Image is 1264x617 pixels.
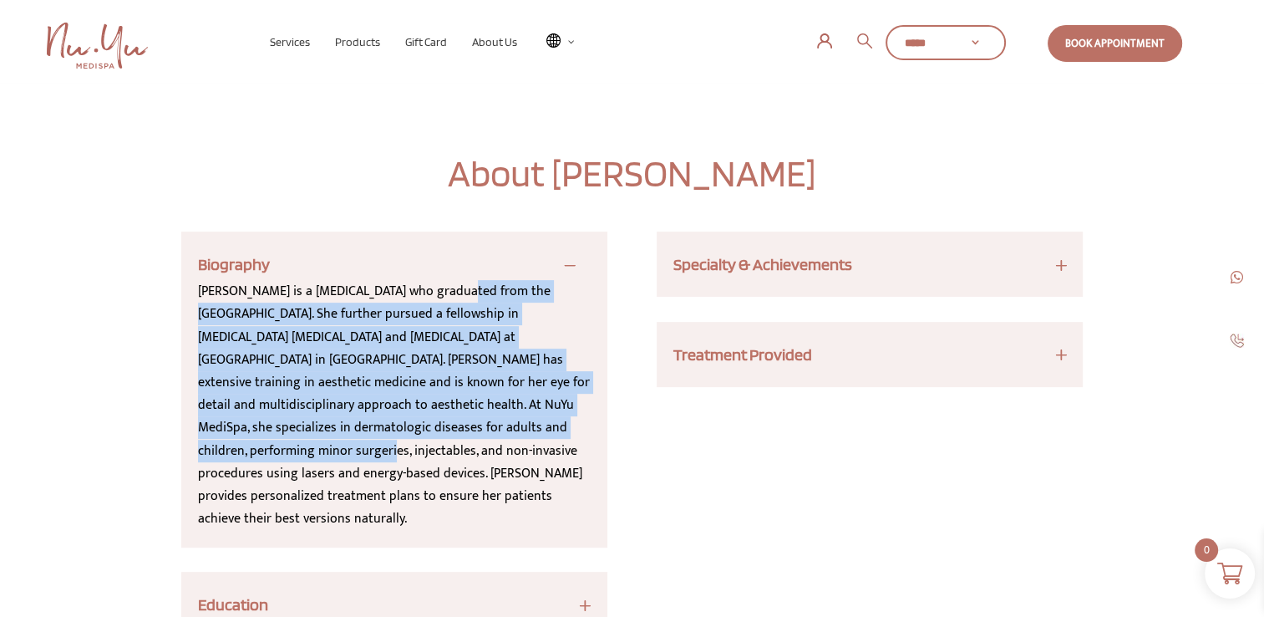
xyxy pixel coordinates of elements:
span: About Us [472,35,517,48]
h3: Biography [198,248,591,280]
span: Products [335,35,380,48]
img: call-1.jpg [1230,334,1244,348]
span: Services [270,35,310,48]
a: Book Appointment [1048,25,1182,62]
h3: Specialty & Achievements [673,248,1066,280]
span: 0 [1195,538,1218,562]
h2: About [PERSON_NAME] [181,150,1084,204]
span: Gift Card [405,35,447,48]
h3: Treatment Provided [673,339,1066,370]
img: Nu Yu Medispa Home [47,23,148,69]
a: Gift Card [393,36,459,48]
div: [PERSON_NAME] is a [MEDICAL_DATA] who graduated from the [GEOGRAPHIC_DATA]. She further pursued a... [198,280,591,530]
a: Nu Yu MediSpa [47,23,152,69]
